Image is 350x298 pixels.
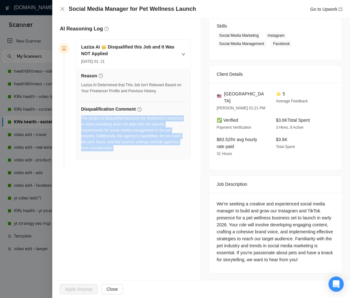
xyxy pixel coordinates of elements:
[224,90,266,104] span: [GEOGRAPHIC_DATA]
[276,118,310,123] span: $3.6K Total Spent
[339,7,342,11] span: export
[137,107,142,112] span: question-circle
[217,40,267,47] span: Social Media Management
[276,125,303,130] span: 3 Hires, 9 Active
[181,52,185,56] span: right
[265,32,287,39] span: Instagram
[310,7,342,12] a: Go to Upworkexport
[217,176,334,193] div: Job Description
[60,25,103,33] h5: AI Reasoning Log
[104,27,109,31] span: question-circle
[81,82,185,94] div: Laziza AI Determined that This Job Isn’t Relevant Based on Your Freelancer Profile and Previous H...
[276,145,295,149] span: Total Spent
[276,99,308,103] span: Average Feedback
[328,276,344,292] div: Open Intercom Messenger
[217,66,334,83] div: Client Details
[276,137,288,142] span: $3.6K
[270,40,292,47] span: Facebook
[81,73,97,79] h5: Reason
[106,286,118,293] span: Close
[217,200,334,263] div: We're seeking a creative and experienced social media manager to build and grow our Instagram and...
[99,74,103,78] span: question-circle
[217,118,238,123] span: ✅ Verified
[217,137,257,149] span: $83.52/hr avg hourly rate paid
[217,125,251,130] span: Payment Verification
[217,106,265,110] span: [PERSON_NAME] 01:21 PM
[60,6,65,11] span: close
[81,106,136,113] h5: Disqualification Comment
[101,284,123,294] button: Close
[276,91,285,96] span: ⭐ 5
[217,152,232,156] span: 31 Hours
[217,94,221,98] img: 🇺🇸
[81,115,185,151] div: The project is disqualified because the freelancer's expertise in video marketing does not align ...
[69,5,196,13] h4: Social Media Manager for Pet Wellness Launch
[217,32,261,39] span: Social Media Marketing
[62,46,66,51] span: robot
[60,6,65,12] button: Close
[81,44,178,57] h5: Laziza AI 👑 Disqualified this Job and It Was NOT Applied
[81,59,105,64] span: [DATE] 01: 21
[217,23,227,29] span: Skills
